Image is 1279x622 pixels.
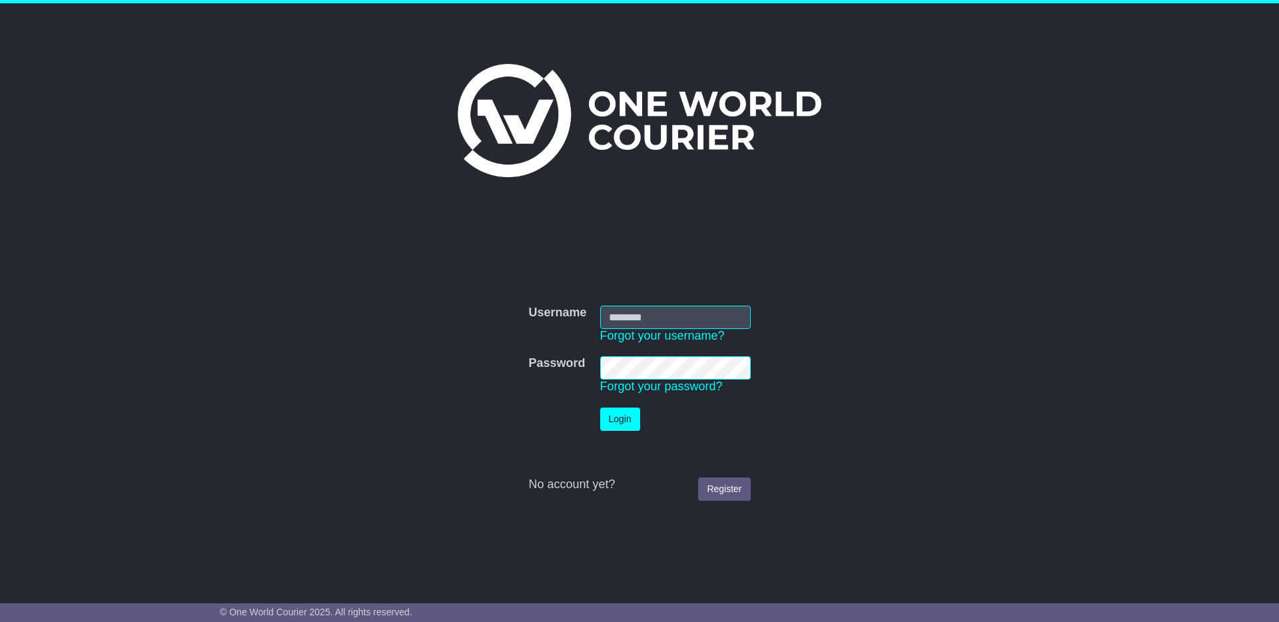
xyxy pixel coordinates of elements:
label: Password [528,356,585,371]
a: Forgot your username? [600,329,725,342]
label: Username [528,306,586,320]
a: Forgot your password? [600,380,723,393]
div: No account yet? [528,477,750,492]
span: © One World Courier 2025. All rights reserved. [220,607,412,617]
button: Login [600,408,640,431]
img: One World [458,64,821,177]
a: Register [698,477,750,501]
